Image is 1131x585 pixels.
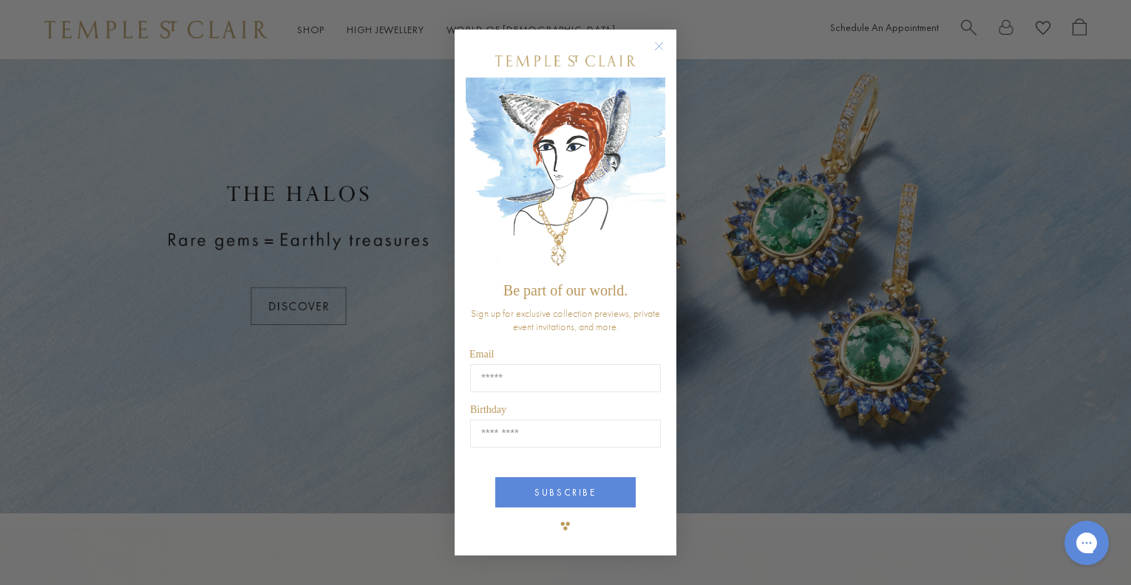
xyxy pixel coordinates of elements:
img: TSC [551,511,580,541]
input: Email [470,364,661,392]
span: Birthday [470,404,506,415]
button: SUBSCRIBE [495,477,636,507]
span: Email [469,349,494,360]
img: Temple St. Clair [495,55,636,66]
button: Close dialog [657,44,676,63]
span: Sign up for exclusive collection previews, private event invitations, and more. [471,307,660,333]
iframe: Gorgias live chat messenger [1057,516,1116,570]
img: c4a9eb12-d91a-4d4a-8ee0-386386f4f338.jpeg [466,78,665,275]
span: Be part of our world. [503,282,628,298]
